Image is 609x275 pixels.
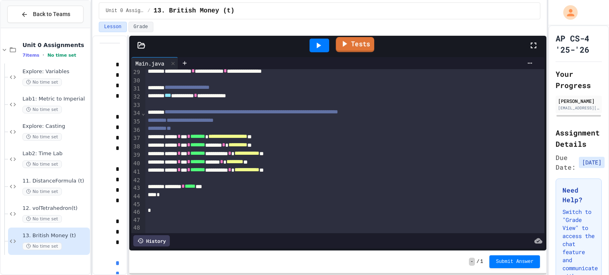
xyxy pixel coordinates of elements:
span: Back to Teams [33,10,70,18]
span: No time set [22,133,62,141]
span: No time set [22,160,62,168]
div: 29 [131,68,141,77]
button: Back to Teams [7,6,84,23]
h1: AP CS-4 '25-'26 [556,33,602,55]
span: Submit Answer [496,259,534,265]
button: Grade [128,22,153,32]
span: / [477,259,479,265]
div: My Account [555,3,580,22]
div: 34 [131,109,141,118]
span: • [43,52,44,58]
div: Main.java [131,57,178,69]
span: No time set [22,215,62,223]
div: 41 [131,168,141,176]
a: Tests [336,37,374,52]
div: 44 [131,193,141,201]
div: 33 [131,101,141,109]
div: 30 [131,77,141,85]
h2: Assignment Details [556,127,602,150]
div: 31 [131,85,141,93]
span: 7 items [22,53,39,58]
span: Lab1: Metric to Imperial [22,96,88,103]
div: 36 [131,126,141,135]
span: No time set [22,242,62,250]
span: 12. volTetrahedron(t) [22,205,88,212]
div: 38 [131,143,141,151]
span: No time set [22,78,62,86]
div: [PERSON_NAME] [558,97,599,105]
div: 45 [131,201,141,209]
div: 48 [131,224,141,232]
div: History [133,235,170,246]
span: Unit 0 Assignments [106,8,144,14]
span: - [469,258,475,266]
span: Lab2: Time Lab [22,150,88,157]
span: Explore: Variables [22,68,88,75]
h3: Need Help? [562,185,595,205]
div: 40 [131,160,141,168]
span: [DATE] [579,157,605,168]
span: Explore: Casting [22,123,88,130]
button: Submit Answer [489,255,540,268]
span: No time set [22,188,62,195]
span: 13. British Money (t) [154,6,235,16]
span: Unit 0 Assignments [22,41,88,49]
div: 47 [131,216,141,224]
span: Due Date: [556,153,576,172]
div: Main.java [131,59,168,68]
div: 39 [131,151,141,160]
span: 1 [480,259,483,265]
button: Lesson [99,22,126,32]
span: 13. British Money (t) [22,232,88,239]
h2: Your Progress [556,68,602,91]
div: 35 [131,118,141,126]
span: 11. DistanceFormula (t) [22,178,88,185]
div: [EMAIL_ADDRESS][DOMAIN_NAME] [558,105,599,111]
div: 37 [131,134,141,143]
div: 32 [131,93,141,101]
span: No time set [22,106,62,113]
span: / [147,8,150,14]
div: 46 [131,208,141,216]
span: Fold line [141,110,145,116]
div: 42 [131,176,141,185]
span: No time set [47,53,76,58]
div: 43 [131,184,141,193]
